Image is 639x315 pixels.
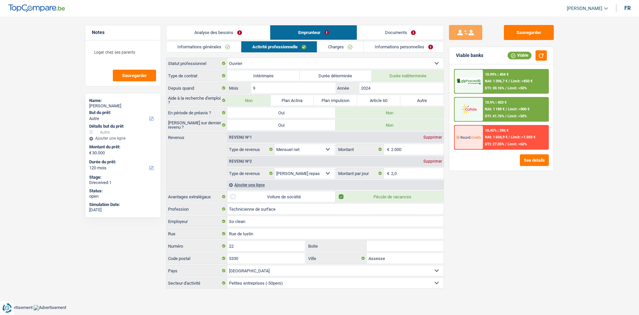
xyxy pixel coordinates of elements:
[456,103,481,115] img: Cofidis
[166,228,227,239] label: Rue
[227,135,254,139] div: Revenu nº1
[384,168,391,179] span: €
[89,103,157,109] div: [PERSON_NAME]
[456,53,483,58] div: Viable banks
[456,131,481,143] img: Record Credits
[485,79,508,83] span: NAI: 1 396,7 €
[166,107,227,118] label: En période de préavis ?
[166,132,227,140] label: Revenus
[34,305,66,310] img: Advertisement
[166,41,241,52] a: Informations générales
[113,70,156,81] button: Sauvegarder
[122,73,147,78] span: Sauvegarder
[166,241,227,251] label: Numéro
[227,144,275,155] label: Type de revenus
[359,83,444,93] input: AAAA
[508,52,532,59] div: Viable
[227,107,335,118] label: Oui
[89,136,157,141] div: Ajouter une ligne
[505,114,507,118] span: /
[485,107,505,111] span: NAI: 1 188 €
[561,3,608,14] a: [PERSON_NAME]
[357,25,444,40] a: Documents
[511,79,532,83] span: Limit: >850 €
[335,191,444,202] label: Pécule de vacances
[508,142,527,146] span: Limit: <60%
[227,120,335,130] label: Oui
[505,86,507,90] span: /
[485,128,509,133] div: 10.45% | 396 €
[567,6,602,11] span: [PERSON_NAME]
[485,114,504,118] span: DTI: 41.76%
[372,70,444,81] label: Durée indéterminée
[509,79,510,83] span: /
[364,41,444,52] a: Informations personnelles
[505,142,507,146] span: /
[89,98,157,103] div: Name:
[227,191,335,202] label: Voiture de société
[307,253,367,264] label: Ville
[520,154,549,166] button: See details
[166,278,227,288] label: Secteur d'activité
[506,107,507,111] span: /
[166,95,227,106] label: Aide à la recherche d'emploi ?
[89,110,155,115] label: But du prêt:
[166,204,227,214] label: Profession
[227,159,254,163] div: Revenu nº2
[89,180,157,185] div: Dreceived 1
[166,58,227,69] label: Statut professionnel
[241,41,317,52] a: Activité professionnelle
[89,150,92,156] span: €
[300,70,372,81] label: Durée déterminée
[166,83,227,93] label: Depuis quand
[384,144,391,155] span: €
[485,142,504,146] span: DTI: 27.05%
[485,86,504,90] span: DTI: 30.16%
[227,180,444,190] div: Ajouter une ligne
[485,72,509,77] div: 10.99% | 404 €
[89,175,157,180] div: Stage:
[422,159,444,163] div: Supprimer
[166,191,227,202] label: Avantages extralégaux
[8,4,65,12] img: TopCompare Logo
[271,95,314,106] label: Plan Activa
[335,107,444,118] label: Non
[335,83,359,93] label: Année
[92,30,154,35] h5: Notes
[89,124,157,129] div: Détails but du prêt
[166,25,270,40] a: Analyse des besoins
[504,25,554,40] button: Sauvegarder
[251,83,335,93] input: MM
[485,135,508,139] span: NAI: 1 604,9 €
[89,207,157,213] div: [DATE]
[511,135,535,139] span: Limit: >1.033 €
[314,95,357,106] label: Plan Impulsion
[227,83,251,93] label: Mois
[624,5,631,11] div: fr
[509,135,510,139] span: /
[227,168,275,179] label: Type de revenus
[166,120,227,130] label: [PERSON_NAME] sur dernier revenu ?
[508,114,527,118] span: Limit: <50%
[89,144,155,150] label: Montant du prêt:
[508,86,527,90] span: Limit: <50%
[89,159,155,165] label: Durée du prêt:
[307,241,367,251] label: Boite
[317,41,363,52] a: Charges
[485,100,507,105] div: 10.9% | 403 €
[227,95,271,106] label: Non
[456,78,481,85] img: AlphaCredit
[357,95,400,106] label: Article 60
[227,70,300,81] label: Intérimaire
[166,216,227,227] label: Employeur
[336,144,384,155] label: Montant
[89,188,157,194] div: Status:
[166,253,227,264] label: Code postal
[270,25,357,40] a: Emprunteur
[89,202,157,207] div: Simulation Date:
[89,194,157,199] div: open
[400,95,444,106] label: Autre
[166,265,227,276] label: Pays
[336,168,384,179] label: Montant par jour
[508,107,530,111] span: Limit: >800 €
